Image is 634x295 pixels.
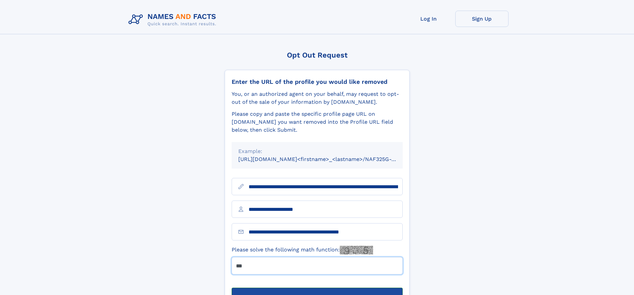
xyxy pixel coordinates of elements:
[402,11,455,27] a: Log In
[232,110,403,134] div: Please copy and paste the specific profile page URL on [DOMAIN_NAME] you want removed into the Pr...
[126,11,222,29] img: Logo Names and Facts
[455,11,509,27] a: Sign Up
[232,90,403,106] div: You, or an authorized agent on your behalf, may request to opt-out of the sale of your informatio...
[232,246,373,254] label: Please solve the following math function:
[225,51,410,59] div: Opt Out Request
[238,156,415,162] small: [URL][DOMAIN_NAME]<firstname>_<lastname>/NAF325G-xxxxxxxx
[232,78,403,85] div: Enter the URL of the profile you would like removed
[238,147,396,155] div: Example:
